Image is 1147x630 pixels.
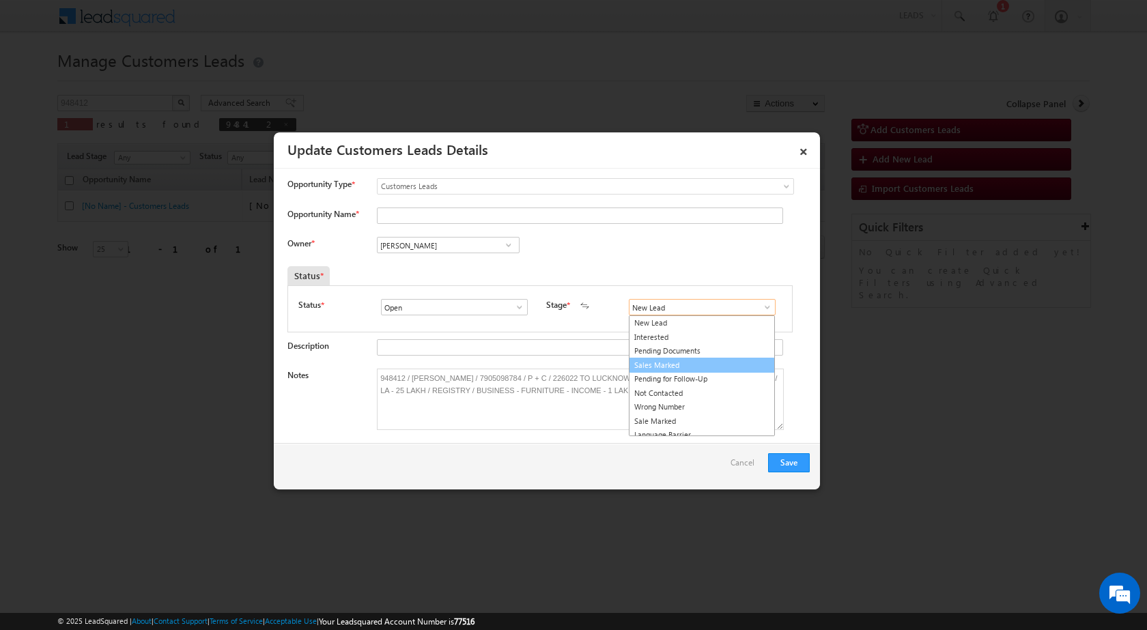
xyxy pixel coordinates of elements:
[23,72,57,89] img: d_60004797649_company_0_60004797649
[629,414,774,429] a: Sale Marked
[629,386,774,401] a: Not Contacted
[792,137,815,161] a: ×
[629,299,776,315] input: Type to Search
[298,299,321,311] label: Status
[378,180,738,192] span: Customers Leads
[546,299,567,311] label: Stage
[629,372,774,386] a: Pending for Follow-Up
[381,299,528,315] input: Type to Search
[629,330,774,345] a: Interested
[454,616,475,627] span: 77516
[287,139,488,158] a: Update Customers Leads Details
[18,126,249,409] textarea: Type your message and hit 'Enter'
[500,238,517,252] a: Show All Items
[731,453,761,479] a: Cancel
[287,238,314,248] label: Owner
[287,370,309,380] label: Notes
[57,615,475,628] span: © 2025 LeadSquared | | | | |
[629,428,774,442] a: Language Barrier
[265,616,317,625] a: Acceptable Use
[287,341,329,351] label: Description
[377,237,520,253] input: Type to Search
[210,616,263,625] a: Terms of Service
[629,358,775,373] a: Sales Marked
[319,616,475,627] span: Your Leadsquared Account Number is
[71,72,229,89] div: Chat with us now
[186,420,248,439] em: Start Chat
[132,616,152,625] a: About
[629,400,774,414] a: Wrong Number
[629,344,774,358] a: Pending Documents
[154,616,208,625] a: Contact Support
[507,300,524,314] a: Show All Items
[629,316,774,330] a: New Lead
[287,178,352,190] span: Opportunity Type
[287,266,330,285] div: Status
[287,209,358,219] label: Opportunity Name
[377,178,794,195] a: Customers Leads
[224,7,257,40] div: Minimize live chat window
[768,453,810,472] button: Save
[755,300,772,314] a: Show All Items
